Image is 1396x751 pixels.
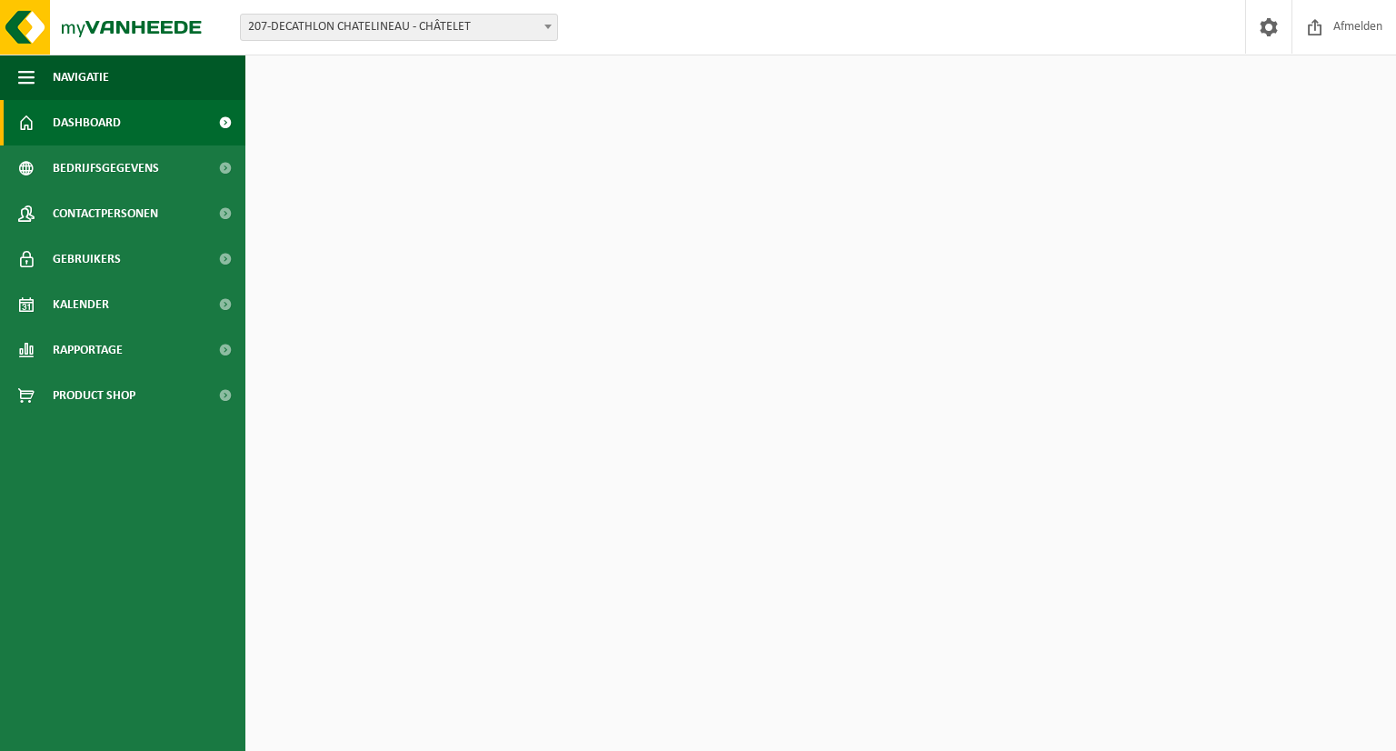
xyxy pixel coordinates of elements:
span: Contactpersonen [53,191,158,236]
span: Dashboard [53,100,121,145]
span: Rapportage [53,327,123,373]
span: Navigatie [53,55,109,100]
span: Bedrijfsgegevens [53,145,159,191]
span: 207-DECATHLON CHATELINEAU - CHÂTELET [240,14,558,41]
span: Product Shop [53,373,135,418]
span: Kalender [53,282,109,327]
span: Gebruikers [53,236,121,282]
span: 207-DECATHLON CHATELINEAU - CHÂTELET [241,15,557,40]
